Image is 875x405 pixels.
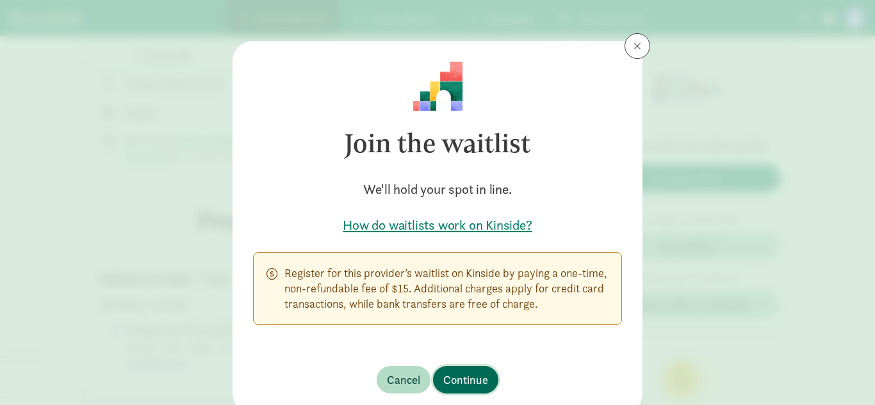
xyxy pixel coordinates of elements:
h3: Join the waitlist [253,111,622,175]
button: Continue [433,366,498,393]
p: Register for this provider’s waitlist on Kinside by paying a one-time, non-refundable fee of $15.... [284,266,609,312]
a: How do waitlists work on Kinside? [253,216,622,234]
h5: We'll hold your spot in line. [253,180,622,198]
span: Cancel [387,371,420,388]
button: Cancel [377,366,430,393]
span: Continue [443,371,488,388]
